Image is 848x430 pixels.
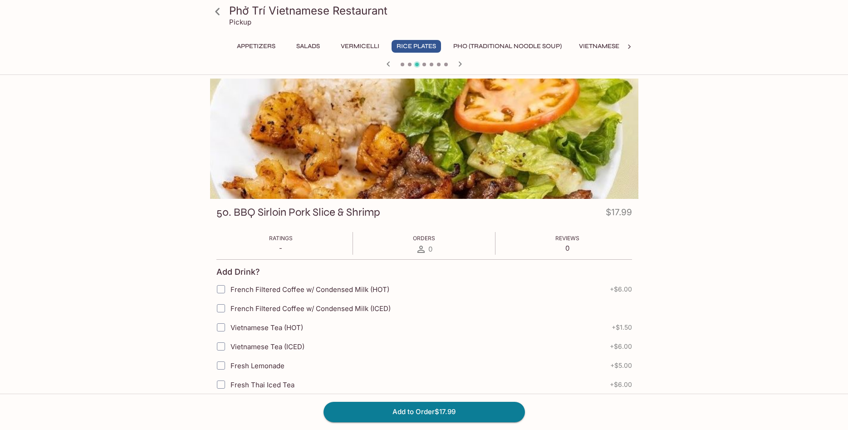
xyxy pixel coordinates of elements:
[230,381,294,389] span: Fresh Thai Iced Tea
[610,343,632,350] span: + $6.00
[229,4,635,18] h3: Phở Trí Vietnamese Restaurant
[612,324,632,331] span: + $1.50
[210,79,638,199] div: 50. BBQ Sirloin Pork Slice & Shrimp
[230,304,391,313] span: French Filtered Coffee w/ Condensed Milk (ICED)
[269,244,293,252] p: -
[216,205,380,219] h3: 50. BBQ Sirloin Pork Slice & Shrimp
[428,245,432,253] span: 0
[448,40,567,53] button: Pho (Traditional Noodle Soup)
[555,235,579,242] span: Reviews
[230,285,389,294] span: French Filtered Coffee w/ Condensed Milk (HOT)
[230,342,304,351] span: Vietnamese Tea (ICED)
[574,40,670,53] button: Vietnamese Sandwiches
[610,286,632,293] span: + $6.00
[216,267,260,277] h4: Add Drink?
[230,323,303,332] span: Vietnamese Tea (HOT)
[413,235,435,242] span: Orders
[336,40,384,53] button: Vermicelli
[269,235,293,242] span: Ratings
[555,244,579,252] p: 0
[392,40,441,53] button: Rice Plates
[229,18,251,26] p: Pickup
[606,205,632,223] h4: $17.99
[288,40,328,53] button: Salads
[324,402,525,422] button: Add to Order$17.99
[232,40,280,53] button: Appetizers
[610,362,632,369] span: + $5.00
[610,381,632,388] span: + $6.00
[230,361,284,370] span: Fresh Lemonade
